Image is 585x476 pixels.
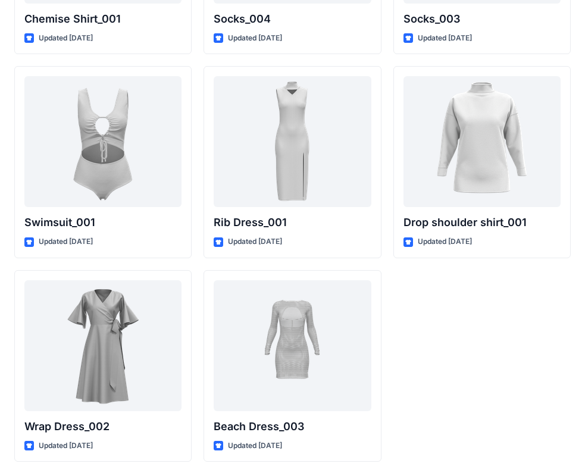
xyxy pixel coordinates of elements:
[228,32,282,45] p: Updated [DATE]
[214,11,371,27] p: Socks_004
[39,32,93,45] p: Updated [DATE]
[214,280,371,411] a: Beach Dress_003
[228,236,282,248] p: Updated [DATE]
[403,76,561,207] a: Drop shoulder shirt_001
[214,214,371,231] p: Rib Dress_001
[403,11,561,27] p: Socks_003
[228,440,282,452] p: Updated [DATE]
[39,236,93,248] p: Updated [DATE]
[24,214,182,231] p: Swimsuit_001
[24,76,182,207] a: Swimsuit_001
[418,236,472,248] p: Updated [DATE]
[214,418,371,435] p: Beach Dress_003
[24,418,182,435] p: Wrap Dress_002
[403,214,561,231] p: Drop shoulder shirt_001
[418,32,472,45] p: Updated [DATE]
[24,280,182,411] a: Wrap Dress_002
[24,11,182,27] p: Chemise Shirt_001
[214,76,371,207] a: Rib Dress_001
[39,440,93,452] p: Updated [DATE]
